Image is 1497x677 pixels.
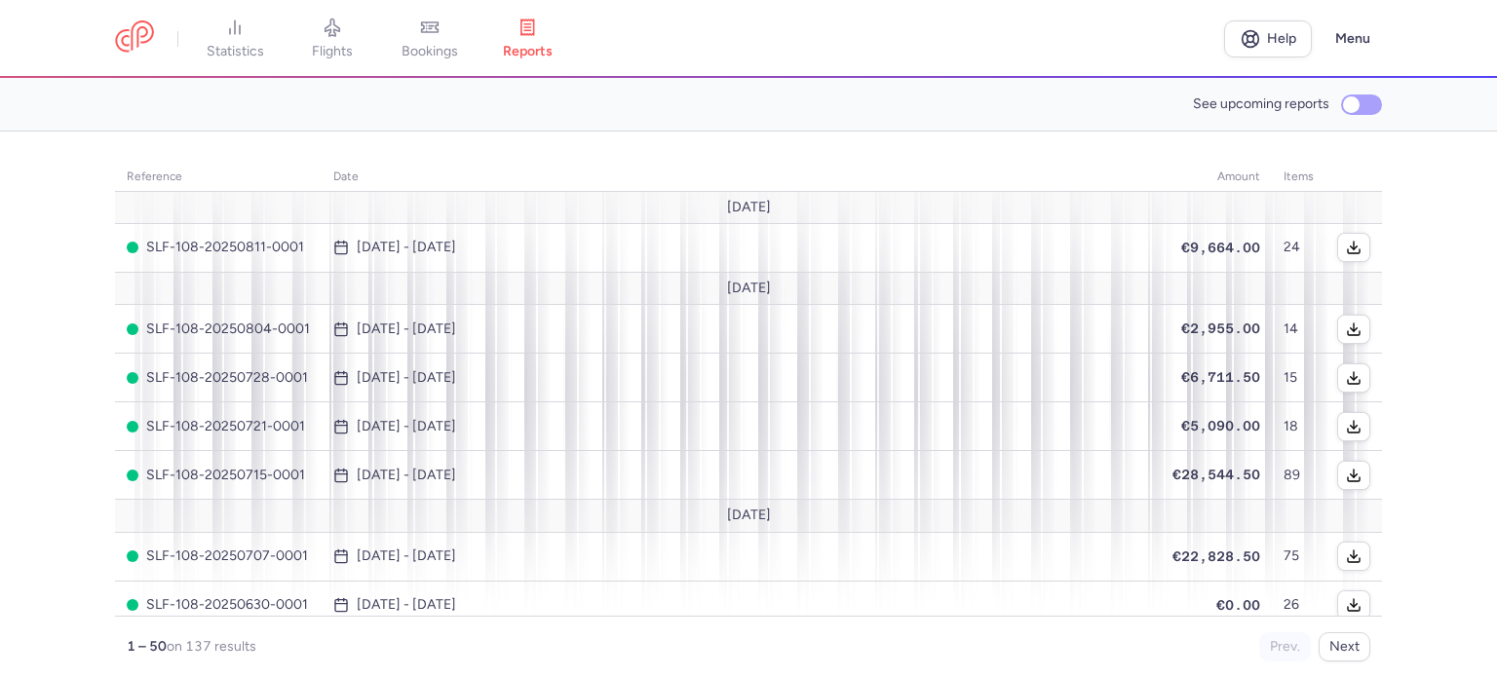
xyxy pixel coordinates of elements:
[1181,320,1260,336] span: €2,955.00
[1216,597,1260,613] span: €0.00
[322,163,1161,192] th: date
[479,18,576,60] a: reports
[127,468,310,483] span: SLF-108-20250715-0001
[1181,240,1260,255] span: €9,664.00
[1224,20,1312,57] a: Help
[1259,632,1311,661] button: Prev.
[357,240,456,255] time: [DATE] - [DATE]
[727,281,771,296] span: [DATE]
[127,638,167,655] strong: 1 – 50
[381,18,479,60] a: bookings
[127,321,310,337] span: SLF-108-20250804-0001
[115,163,322,192] th: reference
[127,419,310,434] span: SLF-108-20250721-0001
[357,321,456,337] time: [DATE] - [DATE]
[357,597,456,613] time: [DATE] - [DATE]
[284,18,381,60] a: flights
[312,43,353,60] span: flights
[1172,467,1260,482] span: €28,544.50
[1161,163,1272,192] th: amount
[127,370,310,386] span: SLF-108-20250728-0001
[357,468,456,483] time: [DATE] - [DATE]
[357,370,456,386] time: [DATE] - [DATE]
[402,43,458,60] span: bookings
[727,508,771,523] span: [DATE]
[1181,418,1260,433] span: €5,090.00
[503,43,553,60] span: reports
[1172,548,1260,564] span: €22,828.50
[1272,305,1325,354] td: 14
[207,43,264,60] span: statistics
[1272,223,1325,272] td: 24
[127,240,310,255] span: SLF-108-20250811-0001
[1319,632,1370,661] button: Next
[1272,532,1325,581] td: 75
[1272,354,1325,402] td: 15
[357,548,456,564] time: [DATE] - [DATE]
[1193,96,1329,112] span: See upcoming reports
[167,638,256,655] span: on 137 results
[1272,402,1325,451] td: 18
[115,20,154,56] a: CitizenPlane red outlined logo
[1324,20,1382,57] button: Menu
[127,548,310,564] span: SLF-108-20250707-0001
[1272,163,1325,192] th: items
[357,419,456,434] time: [DATE] - [DATE]
[727,200,771,215] span: [DATE]
[186,18,284,60] a: statistics
[1267,31,1296,46] span: Help
[127,597,310,613] span: SLF-108-20250630-0001
[1181,369,1260,385] span: €6,711.50
[1272,451,1325,500] td: 89
[1272,581,1325,629] td: 26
